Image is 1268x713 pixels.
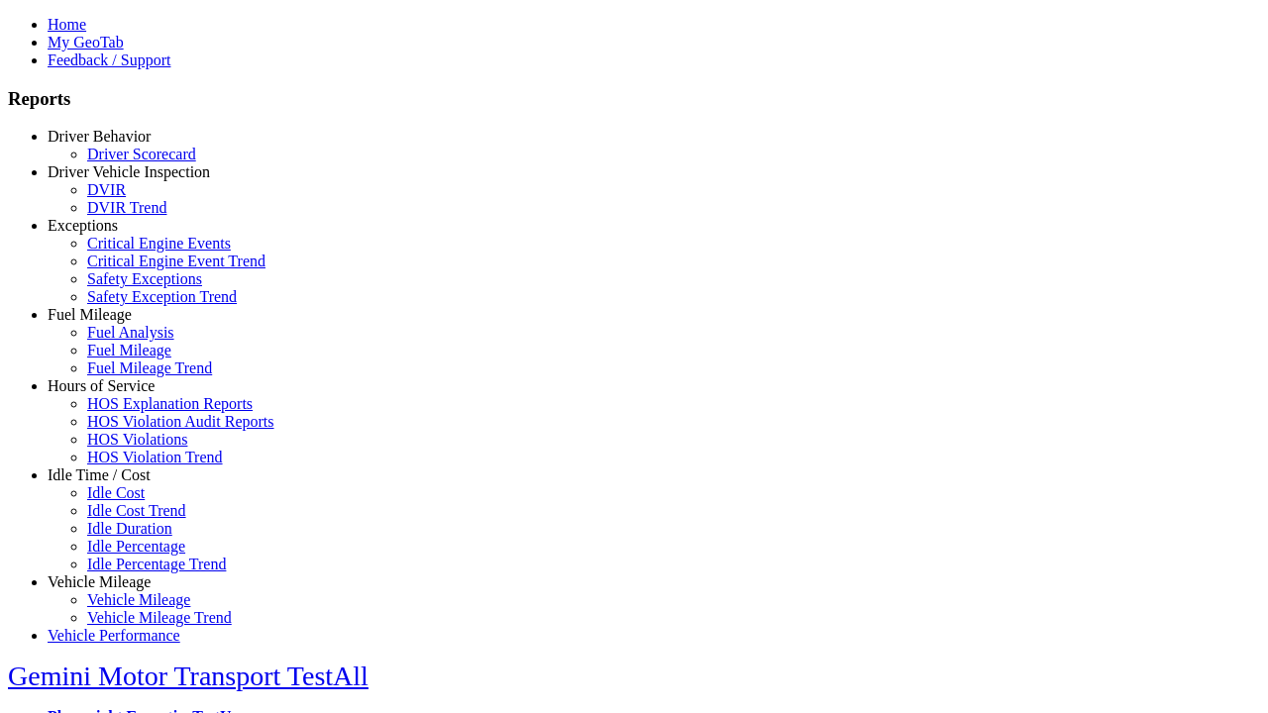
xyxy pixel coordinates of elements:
[87,342,171,358] a: Fuel Mileage
[87,609,232,626] a: Vehicle Mileage Trend
[87,431,187,448] a: HOS Violations
[87,520,172,537] a: Idle Duration
[48,51,170,68] a: Feedback / Support
[48,128,151,145] a: Driver Behavior
[8,88,1260,110] h3: Reports
[87,199,166,216] a: DVIR Trend
[87,502,186,519] a: Idle Cost Trend
[87,591,190,608] a: Vehicle Mileage
[87,556,226,572] a: Idle Percentage Trend
[87,270,202,287] a: Safety Exceptions
[87,395,253,412] a: HOS Explanation Reports
[48,16,86,33] a: Home
[87,449,223,465] a: HOS Violation Trend
[87,484,145,501] a: Idle Cost
[8,661,369,691] a: Gemini Motor Transport TestAll
[87,181,126,198] a: DVIR
[87,413,274,430] a: HOS Violation Audit Reports
[87,146,196,162] a: Driver Scorecard
[48,573,151,590] a: Vehicle Mileage
[48,466,151,483] a: Idle Time / Cost
[87,359,212,376] a: Fuel Mileage Trend
[48,217,118,234] a: Exceptions
[48,627,180,644] a: Vehicle Performance
[48,377,155,394] a: Hours of Service
[48,34,124,51] a: My GeoTab
[87,324,174,341] a: Fuel Analysis
[48,306,132,323] a: Fuel Mileage
[87,538,185,555] a: Idle Percentage
[87,235,231,252] a: Critical Engine Events
[48,163,210,180] a: Driver Vehicle Inspection
[87,288,237,305] a: Safety Exception Trend
[87,253,265,269] a: Critical Engine Event Trend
